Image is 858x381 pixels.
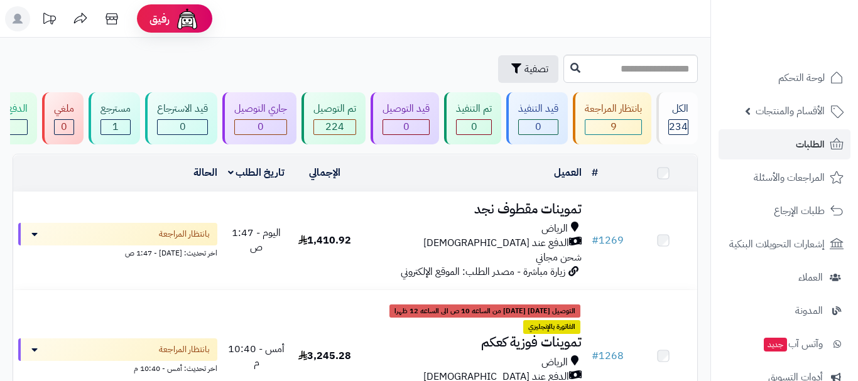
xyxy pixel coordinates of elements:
[763,335,823,353] span: وآتس آب
[773,35,846,62] img: logo-2.png
[175,6,200,31] img: ai-face.png
[536,250,582,265] span: شحن مجاني
[504,92,570,144] a: قيد التنفيذ 0
[364,202,582,217] h3: تموينات مقطوف نجد
[498,55,558,83] button: تصفية
[541,222,568,236] span: الرياض
[383,120,429,134] div: 0
[778,69,825,87] span: لوحة التحكم
[729,235,825,253] span: إشعارات التحويلات البنكية
[592,348,599,363] span: #
[471,119,477,134] span: 0
[719,296,850,326] a: المدونة
[313,102,356,116] div: تم التوصيل
[232,225,281,255] span: اليوم - 1:47 ص
[585,120,641,134] div: 9
[86,92,143,144] a: مسترجع 1
[592,233,624,248] a: #1269
[719,196,850,226] a: طلبات الإرجاع
[61,119,67,134] span: 0
[112,119,119,134] span: 1
[518,102,558,116] div: قيد التنفيذ
[541,355,568,370] span: الرياض
[456,102,492,116] div: تم التنفيذ
[756,102,825,120] span: الأقسام والمنتجات
[669,119,688,134] span: 234
[101,120,130,134] div: 1
[235,120,286,134] div: 0
[40,92,86,144] a: ملغي 0
[100,102,131,116] div: مسترجع
[719,229,850,259] a: إشعارات التحويلات البنكية
[234,102,287,116] div: جاري التوصيل
[654,92,700,144] a: الكل234
[764,338,787,351] span: جديد
[228,165,285,180] a: تاريخ الطلب
[157,102,208,116] div: قيد الاسترجاع
[364,335,582,350] h3: تموينات فوزية كعكم
[754,169,825,186] span: المراجعات والأسئلة
[592,233,599,248] span: #
[159,228,210,240] span: بانتظار المراجعة
[401,264,565,279] span: زيارة مباشرة - مصدر الطلب: الموقع الإلكتروني
[33,6,65,35] a: تحديثات المنصة
[798,269,823,286] span: العملاء
[535,119,541,134] span: 0
[18,361,217,374] div: اخر تحديث: أمس - 10:40 م
[314,120,356,134] div: 224
[719,329,850,359] a: وآتس آبجديد
[55,120,73,134] div: 0
[325,119,344,134] span: 224
[54,102,74,116] div: ملغي
[143,92,220,144] a: قيد الاسترجاع 0
[592,348,624,363] a: #1268
[795,302,823,319] span: المدونة
[228,341,285,371] span: أمس - 10:40 م
[774,202,825,220] span: طلبات الإرجاع
[585,102,642,116] div: بانتظار المراجعة
[258,119,264,134] span: 0
[298,348,351,363] span: 3,245.28
[554,165,582,180] a: العميل
[159,343,210,356] span: بانتظار المراجعة
[423,236,569,250] span: الدفع عند [DEMOGRAPHIC_DATA]
[524,62,548,77] span: تصفية
[368,92,442,144] a: قيد التوصيل 0
[403,119,410,134] span: 0
[442,92,504,144] a: تم التنفيذ 0
[719,163,850,193] a: المراجعات والأسئلة
[457,120,491,134] div: 0
[389,304,580,318] span: التوصيل [DATE] [DATE] من الساعه 10 ص الى الساعه 12 ظهرا
[149,11,170,26] span: رفيق
[298,233,351,248] span: 1,410.92
[18,245,217,259] div: اخر تحديث: [DATE] - 1:47 ص
[383,102,430,116] div: قيد التوصيل
[611,119,617,134] span: 9
[299,92,368,144] a: تم التوصيل 224
[193,165,217,180] a: الحالة
[220,92,299,144] a: جاري التوصيل 0
[719,262,850,292] a: العملاء
[519,120,558,134] div: 0
[668,102,688,116] div: الكل
[180,119,186,134] span: 0
[719,63,850,93] a: لوحة التحكم
[570,92,654,144] a: بانتظار المراجعة 9
[796,136,825,153] span: الطلبات
[309,165,340,180] a: الإجمالي
[523,320,580,334] span: الفاتورة بالإنجليزي
[592,165,598,180] a: #
[158,120,207,134] div: 0
[719,129,850,159] a: الطلبات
